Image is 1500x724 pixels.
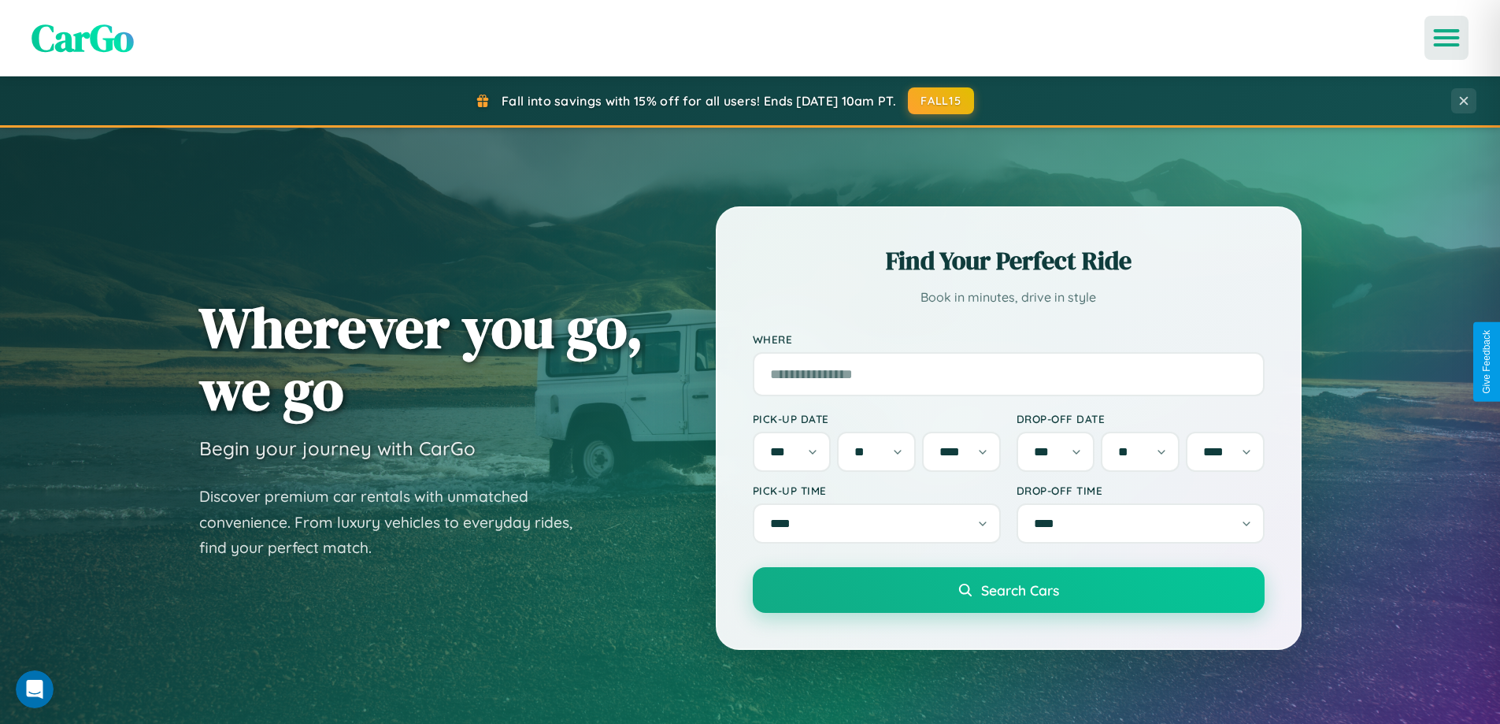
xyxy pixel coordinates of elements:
[753,243,1265,278] h2: Find Your Perfect Ride
[753,567,1265,613] button: Search Cars
[199,296,643,421] h1: Wherever you go, we go
[753,412,1001,425] label: Pick-up Date
[908,87,974,114] button: FALL15
[16,670,54,708] iframe: Intercom live chat
[199,484,593,561] p: Discover premium car rentals with unmatched convenience. From luxury vehicles to everyday rides, ...
[981,581,1059,599] span: Search Cars
[753,286,1265,309] p: Book in minutes, drive in style
[1424,16,1469,60] button: Open menu
[502,93,896,109] span: Fall into savings with 15% off for all users! Ends [DATE] 10am PT.
[753,484,1001,497] label: Pick-up Time
[753,332,1265,346] label: Where
[1017,484,1265,497] label: Drop-off Time
[31,12,134,64] span: CarGo
[199,436,476,460] h3: Begin your journey with CarGo
[1481,330,1492,394] div: Give Feedback
[1017,412,1265,425] label: Drop-off Date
